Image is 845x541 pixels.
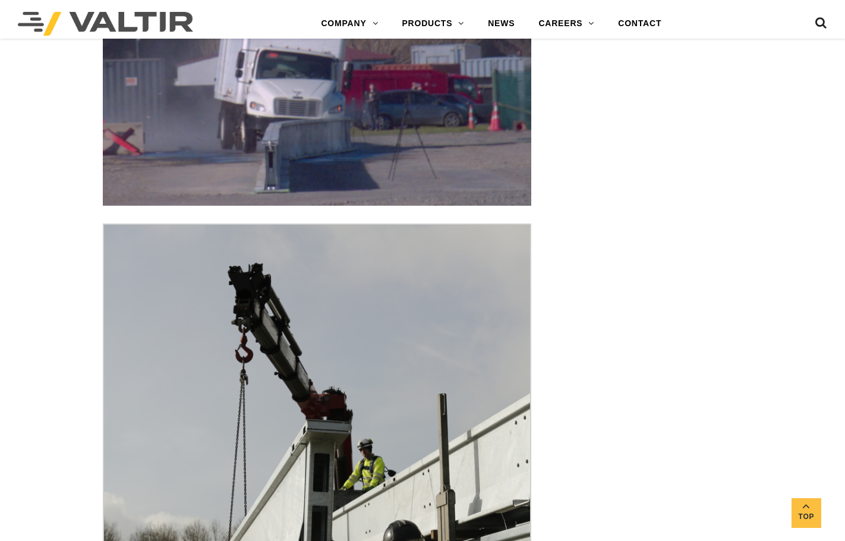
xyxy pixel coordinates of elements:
[309,12,390,36] a: COMPANY
[390,12,476,36] a: PRODUCTS
[526,12,606,36] a: CAREERS
[792,510,821,524] span: Top
[606,12,673,36] a: CONTACT
[792,498,821,528] a: Top
[18,12,193,36] img: Valtir
[476,12,526,36] a: NEWS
